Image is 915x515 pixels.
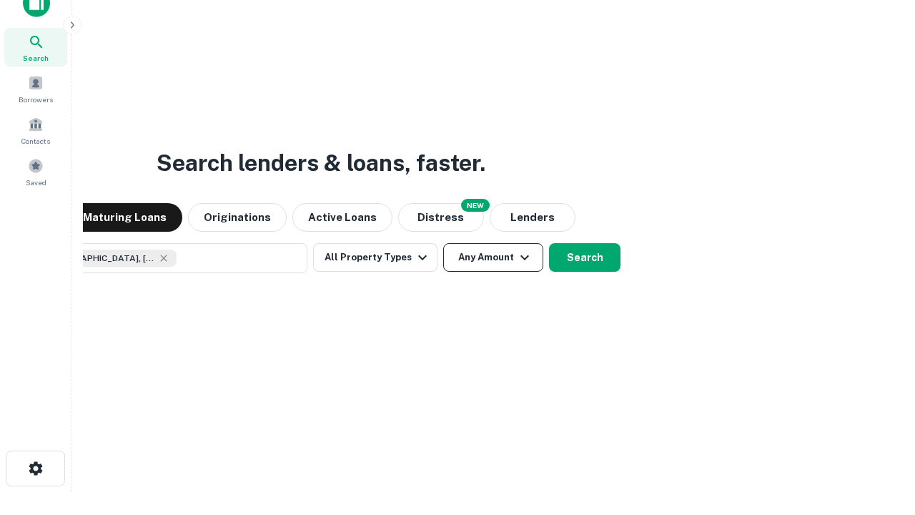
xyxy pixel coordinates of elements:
button: Active Loans [292,203,392,232]
span: Contacts [21,135,50,147]
button: Search [549,243,620,272]
span: Saved [26,177,46,188]
span: Borrowers [19,94,53,105]
button: All Property Types [313,243,437,272]
button: Any Amount [443,243,543,272]
span: Search [23,52,49,64]
div: NEW [461,199,490,212]
a: Saved [4,152,67,191]
a: Search [4,28,67,67]
button: Originations [188,203,287,232]
a: Contacts [4,111,67,149]
button: Lenders [490,203,575,232]
span: [GEOGRAPHIC_DATA], [GEOGRAPHIC_DATA], [GEOGRAPHIC_DATA] [48,252,155,265]
button: [GEOGRAPHIC_DATA], [GEOGRAPHIC_DATA], [GEOGRAPHIC_DATA] [21,243,307,273]
a: Borrowers [4,69,67,108]
button: Search distressed loans with lien and other non-mortgage details. [398,203,484,232]
button: Maturing Loans [67,203,182,232]
iframe: Chat Widget [844,401,915,469]
h3: Search lenders & loans, faster. [157,146,485,180]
